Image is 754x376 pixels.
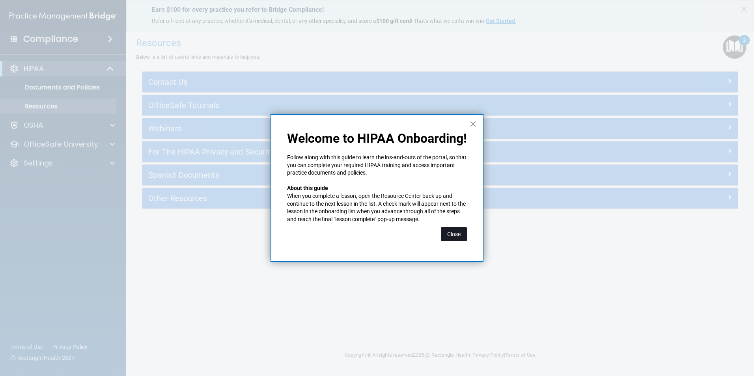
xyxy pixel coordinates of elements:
button: Close [441,227,467,241]
p: Welcome to HIPAA Onboarding! [287,131,467,146]
strong: About this guide [287,185,328,191]
p: When you complete a lesson, open the Resource Center back up and continue to the next lesson in t... [287,192,467,223]
button: Close [469,117,477,130]
p: Follow along with this guide to learn the ins-and-outs of the portal, so that you can complete yo... [287,154,467,177]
